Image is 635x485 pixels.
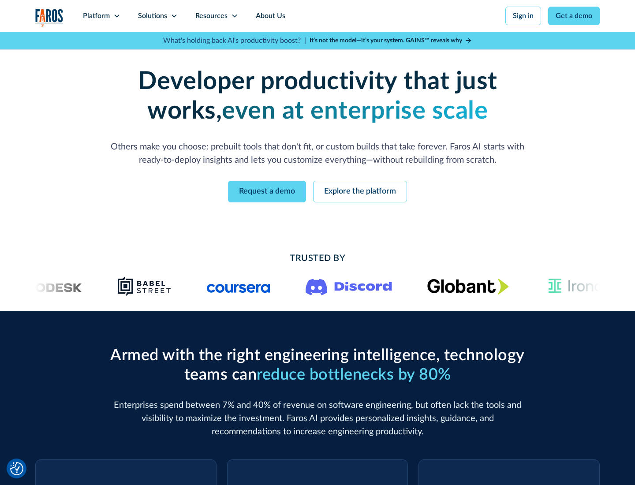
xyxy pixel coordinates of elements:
h2: Armed with the right engineering intelligence, technology teams can [106,346,529,384]
img: Logo of the communication platform Discord. [306,277,392,295]
a: Get a demo [548,7,600,25]
img: Logo of the analytics and reporting company Faros. [35,9,63,27]
img: Babel Street logo png [117,276,172,297]
a: home [35,9,63,27]
img: Globant's logo [427,278,509,295]
div: Platform [83,11,110,21]
p: What's holding back AI's productivity boost? | [163,35,306,46]
a: Request a demo [228,181,306,202]
button: Cookie Settings [10,462,23,475]
img: Revisit consent button [10,462,23,475]
strong: Developer productivity that just works, [138,69,497,123]
h2: Trusted By [106,252,529,265]
img: Logo of the online learning platform Coursera. [207,279,270,293]
a: It’s not the model—it’s your system. GAINS™ reveals why [310,36,472,45]
span: reduce bottlenecks by 80% [257,367,451,383]
div: Resources [195,11,228,21]
div: Solutions [138,11,167,21]
p: Others make you choose: prebuilt tools that don't fit, or custom builds that take forever. Faros ... [106,140,529,167]
a: Sign in [505,7,541,25]
p: Enterprises spend between 7% and 40% of revenue on software engineering, but often lack the tools... [106,399,529,438]
strong: even at enterprise scale [222,99,488,123]
strong: It’s not the model—it’s your system. GAINS™ reveals why [310,37,462,44]
a: Explore the platform [313,181,407,202]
